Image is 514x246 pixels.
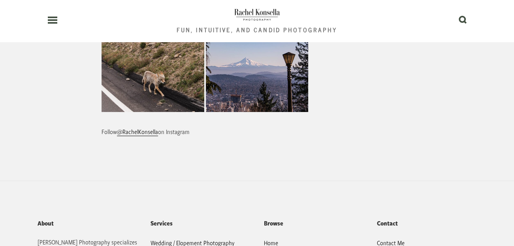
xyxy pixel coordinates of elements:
[177,27,337,33] div: Fun, Intuitive, and Candid Photography
[117,127,158,136] a: @RachelKonsella
[377,219,398,227] strong: Contact
[264,219,283,227] strong: Browse
[102,127,412,136] p: Follow on Instagram
[102,9,204,112] img: Why hello there, little one
[151,219,173,227] strong: Services
[233,6,281,22] img: PNW Wedding Photographer | Rachel Konsella
[38,219,54,227] strong: About
[206,9,309,112] img: Who do you want to be? Like... What do you REALLY want? I've been asking myself this a lot lately...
